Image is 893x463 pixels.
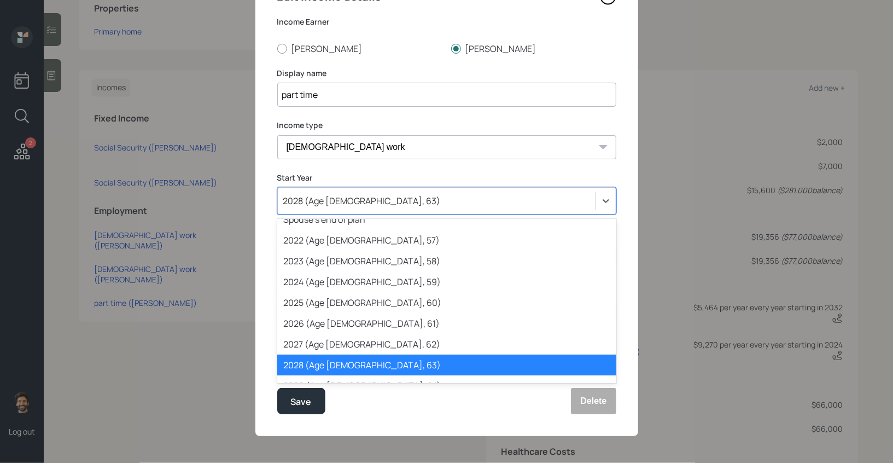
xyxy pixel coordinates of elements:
button: Save [277,388,325,414]
div: 2025 (Age [DEMOGRAPHIC_DATA], 60) [277,292,616,313]
div: 2028 (Age [DEMOGRAPHIC_DATA], 63) [283,195,441,207]
div: Spouse's end of plan [277,209,616,230]
div: 2026 (Age [DEMOGRAPHIC_DATA], 61) [277,313,616,334]
div: 2024 (Age [DEMOGRAPHIC_DATA], 59) [277,271,616,292]
div: 2023 (Age [DEMOGRAPHIC_DATA], 58) [277,251,616,271]
button: Delete [571,388,616,414]
div: 2028 (Age [DEMOGRAPHIC_DATA], 63) [277,355,616,375]
div: 2027 (Age [DEMOGRAPHIC_DATA], 62) [277,334,616,355]
label: Start Year [277,172,616,183]
div: Save [291,395,312,409]
label: Income Earner [277,16,616,27]
label: [PERSON_NAME] [451,43,616,55]
label: Income type [277,120,616,131]
div: 2022 (Age [DEMOGRAPHIC_DATA], 57) [277,230,616,251]
label: Display name [277,68,616,79]
div: 2029 (Age [DEMOGRAPHIC_DATA], 64) [277,375,616,396]
label: [PERSON_NAME] [277,43,442,55]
